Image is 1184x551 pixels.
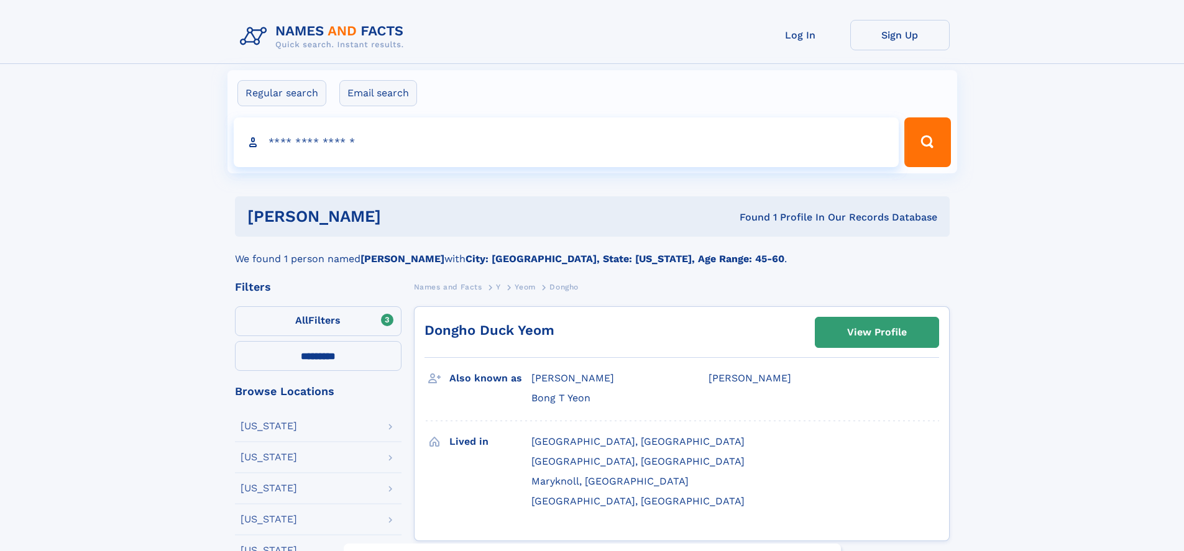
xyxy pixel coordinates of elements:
div: View Profile [847,318,907,347]
a: Dongho Duck Yeom [424,322,554,338]
a: View Profile [815,317,938,347]
a: Yeom [515,279,535,294]
span: Dongho [549,283,579,291]
a: Names and Facts [414,279,482,294]
span: [GEOGRAPHIC_DATA], [GEOGRAPHIC_DATA] [531,435,745,447]
div: [US_STATE] [241,483,297,493]
input: search input [234,117,899,167]
span: [PERSON_NAME] [531,372,614,384]
h3: Lived in [449,431,531,452]
label: Filters [235,306,402,336]
span: Yeom [515,283,535,291]
div: [US_STATE] [241,421,297,431]
span: Bong T Yeon [531,392,590,404]
a: Sign Up [850,20,950,50]
span: [GEOGRAPHIC_DATA], [GEOGRAPHIC_DATA] [531,495,745,507]
div: [US_STATE] [241,452,297,462]
h3: Also known as [449,368,531,389]
button: Search Button [904,117,950,167]
span: [GEOGRAPHIC_DATA], [GEOGRAPHIC_DATA] [531,455,745,467]
h1: [PERSON_NAME] [247,209,561,224]
div: Filters [235,281,402,293]
label: Regular search [237,80,326,106]
span: [PERSON_NAME] [709,372,791,384]
div: Found 1 Profile In Our Records Database [560,211,937,224]
span: All [295,314,308,326]
div: [US_STATE] [241,514,297,524]
b: [PERSON_NAME] [360,253,444,265]
a: Log In [751,20,850,50]
a: Y [496,279,501,294]
span: Maryknoll, [GEOGRAPHIC_DATA] [531,475,689,487]
label: Email search [339,80,417,106]
img: Logo Names and Facts [235,20,414,53]
span: Y [496,283,501,291]
div: Browse Locations [235,386,402,397]
div: We found 1 person named with . [235,237,950,266]
b: City: [GEOGRAPHIC_DATA], State: [US_STATE], Age Range: 45-60 [466,253,784,265]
